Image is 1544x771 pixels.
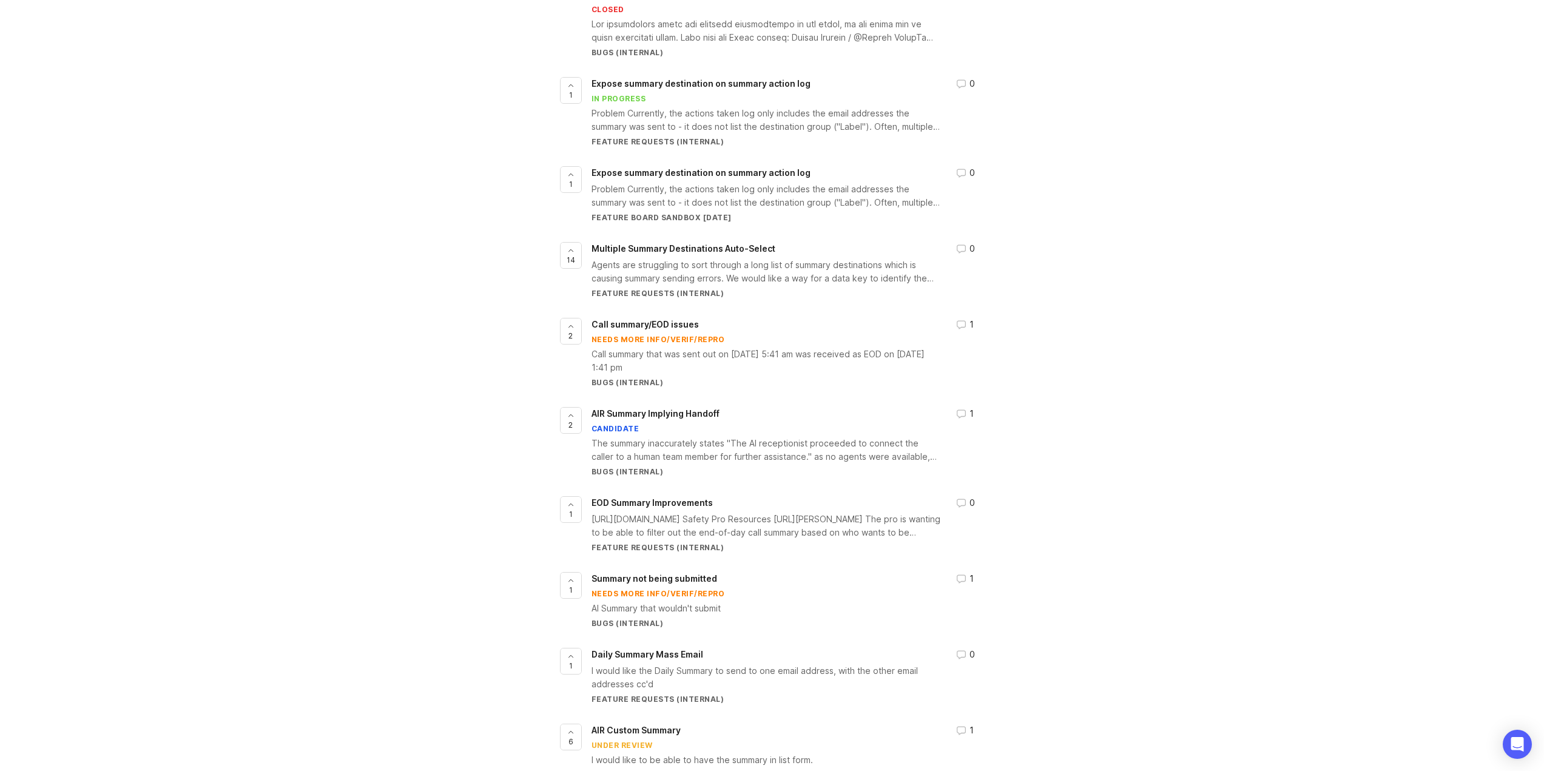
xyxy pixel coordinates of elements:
span: AIR Custom Summary [592,725,681,735]
div: Call summary that was sent out on [DATE] 5:41 am was received as EOD on [DATE] 1:41 pm [592,348,942,374]
div: The summary inaccurately states "The AI receptionist proceeded to connect the caller to a human t... [592,437,942,463]
span: 1 [569,661,573,671]
div: Feature Board Sandbox [DATE] [592,212,942,223]
button: 1 [560,166,582,193]
div: Feature Requests (Internal) [592,288,942,298]
span: 6 [568,736,573,747]
a: Expose summary destination on summary action logProblem Currently, the actions taken log only inc... [592,166,985,223]
span: 14 [567,255,575,265]
div: Feature Requests (Internal) [592,694,942,704]
div: Agents are struggling to sort through a long list of summary destinations which is causing summar... [592,258,942,285]
div: I would like the Daily Summary to send to one email address, with the other email addresses cc'd [592,664,942,691]
span: Call summary/EOD issues [592,319,699,329]
span: AIR Summary Implying Handoff [592,408,720,419]
button: 1 [560,496,582,523]
div: Feature Requests (Internal) [592,136,942,147]
div: [URL][DOMAIN_NAME] Safety Pro Resources [URL][PERSON_NAME] The pro is wanting to be able to filte... [592,513,942,539]
div: under review [592,740,653,750]
span: 1 [969,724,974,737]
div: closed [592,4,624,15]
button: 6 [560,724,582,750]
button: 2 [560,318,582,345]
button: 2 [560,407,582,434]
span: 1 [569,509,573,519]
span: Multiple Summary Destinations Auto-Select [592,243,775,254]
a: Daily Summary Mass EmailI would like the Daily Summary to send to one email address, with the oth... [592,648,985,704]
span: 2 [568,420,573,430]
div: Lor ipsumdolors ametc adi elitsedd eiusmodtempo in utl etdol, ma ali enima min ve quisn exercitat... [592,18,942,44]
button: 14 [560,242,582,269]
span: 0 [969,496,975,510]
span: 0 [969,242,975,255]
div: needs more info/verif/repro [592,334,725,345]
div: in progress [592,93,646,104]
div: AI Summary that wouldn't submit [592,602,942,615]
span: 1 [569,585,573,595]
div: needs more info/verif/repro [592,588,725,599]
span: Expose summary destination on summary action log [592,167,811,178]
div: Bugs (Internal) [592,377,942,388]
span: 0 [969,648,975,661]
button: 1 [560,648,582,675]
a: EOD Summary Improvements[URL][DOMAIN_NAME] Safety Pro Resources [URL][PERSON_NAME] The pro is wan... [592,496,985,553]
a: Call summary/EOD issuesneeds more info/verif/reproCall summary that was sent out on [DATE] 5:41 a... [592,318,985,388]
a: AIR Summary Implying HandoffcandidateThe summary inaccurately states "The AI receptionist proceed... [592,407,985,477]
div: Problem Currently, the actions taken log only includes the email addresses the summary was sent t... [592,107,942,133]
span: EOD Summary Improvements [592,497,713,508]
div: I would like to be able to have the summary in list form. [592,753,942,767]
div: candidate [592,423,639,434]
a: Multiple Summary Destinations Auto-SelectAgents are struggling to sort through a long list of sum... [592,242,985,298]
div: Feature Requests (Internal) [592,542,942,553]
div: Bugs (Internal) [592,466,942,477]
span: 1 [969,407,974,420]
span: 1 [569,90,573,100]
span: 0 [969,77,975,90]
div: Open Intercom Messenger [1503,730,1532,759]
a: Summary not being submittedneeds more info/verif/reproAI Summary that wouldn't submitBugs (Intern... [592,572,985,628]
div: Problem Currently, the actions taken log only includes the email addresses the summary was sent t... [592,183,942,209]
span: Summary not being submitted [592,573,717,584]
span: 1 [969,318,974,331]
button: 1 [560,572,582,599]
span: 2 [568,331,573,341]
a: Expose summary destination on summary action login progressProblem Currently, the actions taken l... [592,77,985,147]
span: 1 [969,572,974,585]
div: Bugs (Internal) [592,47,942,58]
div: Bugs (Internal) [592,618,942,628]
button: 1 [560,77,582,104]
span: 0 [969,166,975,180]
span: 1 [569,179,573,189]
span: Expose summary destination on summary action log [592,78,811,89]
span: Daily Summary Mass Email [592,649,703,659]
